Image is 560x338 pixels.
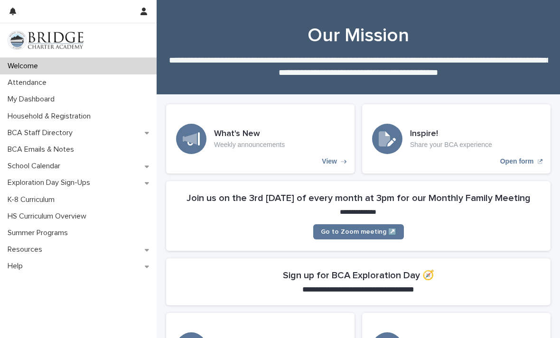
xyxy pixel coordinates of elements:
[4,112,98,121] p: Household & Registration
[4,195,62,204] p: K-8 Curriculum
[166,24,551,47] h1: Our Mission
[4,178,98,187] p: Exploration Day Sign-Ups
[4,145,82,154] p: BCA Emails & Notes
[214,141,285,149] p: Weekly announcements
[321,228,396,235] span: Go to Zoom meeting ↗️
[4,62,46,71] p: Welcome
[166,104,355,174] a: View
[187,192,531,204] h2: Join us on the 3rd [DATE] of every month at 3pm for our Monthly Family Meeting
[8,31,84,50] img: V1C1m3IdTEidaUdm9Hs0
[322,157,337,165] p: View
[4,245,50,254] p: Resources
[410,129,492,139] h3: Inspire!
[4,95,62,104] p: My Dashboard
[4,162,68,171] p: School Calendar
[500,157,534,165] p: Open form
[313,224,404,239] a: Go to Zoom meeting ↗️
[4,262,30,271] p: Help
[410,141,492,149] p: Share your BCA experience
[283,270,434,281] h2: Sign up for BCA Exploration Day 🧭
[4,128,80,137] p: BCA Staff Directory
[4,228,75,238] p: Summer Programs
[214,129,285,139] h3: What's New
[4,78,54,87] p: Attendance
[4,212,94,221] p: HS Curriculum Overview
[362,104,551,174] a: Open form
